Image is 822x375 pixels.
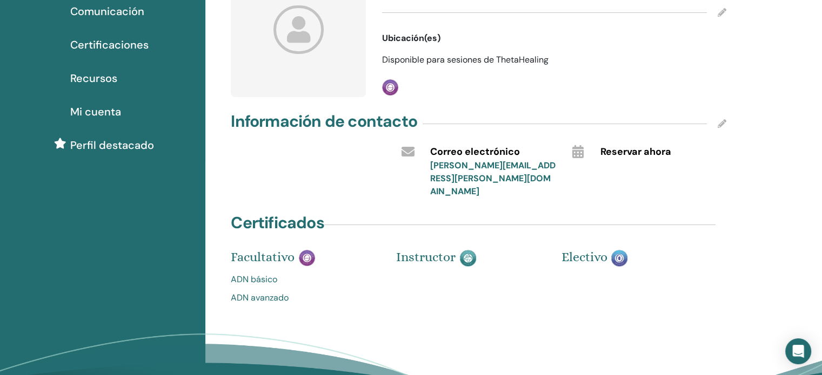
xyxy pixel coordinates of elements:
a: [PERSON_NAME][EMAIL_ADDRESS][PERSON_NAME][DOMAIN_NAME] [430,160,555,197]
font: Instructor [396,249,456,264]
font: Facultativo [231,249,295,264]
a: ADN básico [231,273,380,286]
font: Correo electrónico [430,145,519,158]
font: Comunicación [70,4,144,18]
font: Certificados [231,212,324,233]
font: Disponible para sesiones de ThetaHealing [382,54,549,65]
font: Ubicación(es) [382,32,440,44]
font: ADN básico [231,274,277,285]
font: Recursos [70,71,117,85]
font: Electivo [561,249,607,264]
a: ADN avanzado [231,291,380,304]
font: Mi cuenta [70,105,121,119]
font: Certificaciones [70,38,149,52]
font: Información de contacto [231,111,417,132]
font: Perfil destacado [70,138,154,152]
font: Reservar ahora [600,145,671,158]
div: Abrir Intercom Messenger [785,338,811,364]
font: ADN avanzado [231,292,289,303]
